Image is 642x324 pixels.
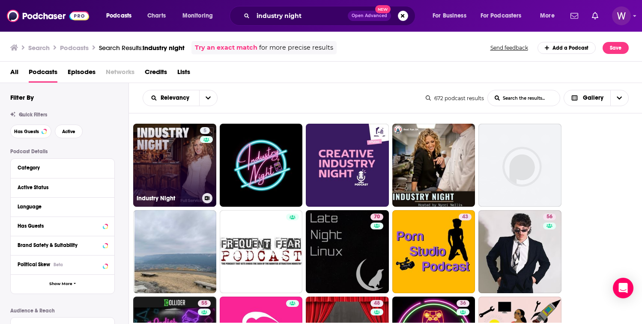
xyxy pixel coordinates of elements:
[143,90,218,106] h2: Choose List sort
[143,95,199,101] button: open menu
[147,10,166,22] span: Charts
[11,274,114,294] button: Show More
[478,210,561,293] a: 56
[564,90,629,106] button: Choose View
[18,262,50,268] span: Political Skew
[29,65,57,83] a: Podcasts
[143,44,185,52] span: industry night
[475,9,534,23] button: open menu
[145,65,167,83] a: Credits
[7,8,89,24] img: Podchaser - Follow, Share and Rate Podcasts
[10,125,51,138] button: Has Guests
[100,9,143,23] button: open menu
[427,9,477,23] button: open menu
[537,42,596,54] a: Add a Podcast
[161,95,192,101] span: Relevancy
[182,10,213,22] span: Monitoring
[28,44,50,52] h3: Search
[18,162,107,173] button: Category
[612,6,631,25] span: Logged in as williammwhite
[588,9,602,23] a: Show notifications dropdown
[49,282,72,286] span: Show More
[352,14,387,18] span: Open Advanced
[583,95,603,101] span: Gallery
[374,299,380,308] span: 48
[201,299,207,308] span: 55
[18,165,102,171] div: Category
[546,213,552,221] span: 56
[18,259,107,270] button: Political SkewBeta
[426,95,484,101] div: 672 podcast results
[195,43,257,53] a: Try an exact match
[18,223,100,229] div: Has Guests
[613,278,633,298] div: Open Intercom Messenger
[459,214,472,220] a: 43
[462,213,468,221] span: 43
[10,149,115,155] p: Podcast Details
[18,201,107,212] button: Language
[567,9,582,23] a: Show notifications dropdown
[481,10,522,22] span: For Podcasters
[534,9,565,23] button: open menu
[375,5,391,13] span: New
[203,127,206,135] span: 5
[14,129,39,134] span: Has Guests
[306,210,389,293] a: 70
[19,112,47,118] span: Quick Filters
[253,9,348,23] input: Search podcasts, credits, & more...
[198,300,211,307] a: 55
[199,90,217,106] button: open menu
[106,10,131,22] span: Podcasts
[238,6,424,26] div: Search podcasts, credits, & more...
[348,11,391,21] button: Open AdvancedNew
[18,204,102,210] div: Language
[612,6,631,25] button: Show profile menu
[18,240,107,250] button: Brand Safety & Suitability
[106,65,134,83] span: Networks
[374,213,380,221] span: 70
[392,210,475,293] a: 43
[62,129,75,134] span: Active
[370,300,383,307] a: 48
[10,65,18,83] a: All
[142,9,171,23] a: Charts
[488,44,531,51] button: Send feedback
[133,124,216,207] a: 5Industry Night
[370,214,383,220] a: 70
[10,93,34,101] h2: Filter By
[457,300,469,307] a: 36
[603,42,629,54] button: Save
[99,44,185,52] a: Search Results:industry night
[18,182,107,193] button: Active Status
[177,65,190,83] a: Lists
[54,262,63,268] div: Beta
[55,125,83,138] button: Active
[543,214,556,220] a: 56
[10,308,115,314] p: Audience & Reach
[18,220,107,231] button: Has Guests
[99,44,185,52] div: Search Results:
[460,299,466,308] span: 36
[137,195,199,202] h3: Industry Night
[259,43,333,53] span: for more precise results
[60,44,89,52] h3: Podcasts
[433,10,466,22] span: For Business
[612,6,631,25] img: User Profile
[68,65,96,83] a: Episodes
[176,9,224,23] button: open menu
[18,242,100,248] div: Brand Safety & Suitability
[200,127,210,134] a: 5
[540,10,555,22] span: More
[18,184,102,190] div: Active Status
